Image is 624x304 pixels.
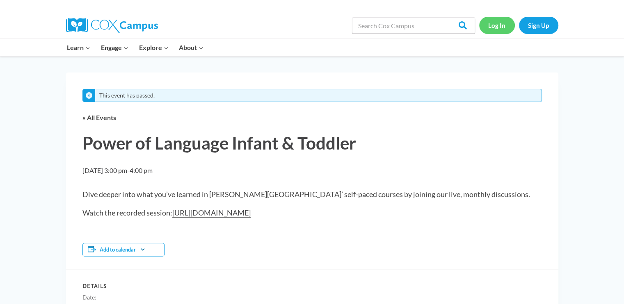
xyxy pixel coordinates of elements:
[82,166,127,174] span: [DATE] 3:00 pm
[96,39,134,56] button: Child menu of Engage
[82,189,542,200] p: Dive deeper into what you’ve learned in [PERSON_NAME][GEOGRAPHIC_DATA]’ self-paced courses by joi...
[99,92,155,99] li: This event has passed.
[82,113,116,121] a: « All Events
[100,247,136,253] button: Add to calendar
[82,165,153,176] h2: -
[82,207,542,218] p: Watch the recorded session:
[130,166,153,174] span: 4:00 pm
[62,39,96,56] button: Child menu of Learn
[479,17,558,34] nav: Secondary Navigation
[82,283,532,290] h2: Details
[82,132,542,155] h1: Power of Language Infant & Toddler
[134,39,174,56] button: Child menu of Explore
[172,208,251,218] a: [URL][DOMAIN_NAME]
[352,17,475,34] input: Search Cox Campus
[82,293,532,302] dt: Date:
[66,18,158,33] img: Cox Campus
[62,39,209,56] nav: Primary Navigation
[519,17,558,34] a: Sign Up
[479,17,515,34] a: Log In
[174,39,209,56] button: Child menu of About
